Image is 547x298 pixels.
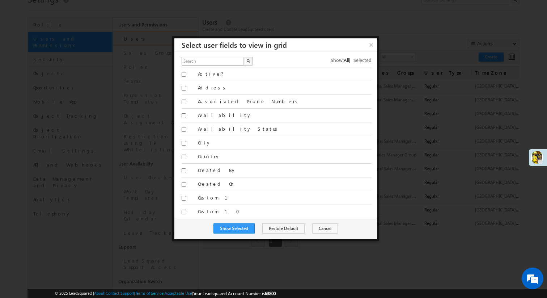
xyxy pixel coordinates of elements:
[182,141,186,146] input: Select/Unselect Column
[182,113,186,118] input: Select/Unselect Column
[246,59,250,63] img: Search
[198,126,372,132] label: Availability Status
[213,223,255,234] button: Show Selected
[198,112,372,118] label: Availability
[198,208,372,215] label: Custom 10
[119,4,136,21] div: Minimize live chat window
[198,153,372,160] label: Country
[198,98,372,105] label: Associated Phone Numbers
[182,210,186,214] input: Select/Unselect Column
[198,167,372,173] label: Created By
[182,127,186,132] input: Select/Unselect Column
[165,291,192,295] a: Acceptable Use
[265,291,276,296] span: 63800
[55,290,276,297] span: © 2025 LeadSquared | | | | |
[9,67,132,217] textarea: Type your message and hit 'Enter'
[182,57,245,66] input: Search
[98,223,131,233] em: Start Chat
[94,291,105,295] a: About
[182,196,186,201] input: Select/Unselect Column
[344,57,349,63] span: All
[349,57,353,63] span: |
[365,38,377,51] button: ×
[312,223,338,234] button: Cancel
[198,181,372,187] label: Created On
[106,291,134,295] a: Contact Support
[353,57,372,63] span: Selected
[193,291,276,296] span: Your Leadsquared Account Number is
[12,38,30,47] img: d_60004797649_company_0_60004797649
[198,139,372,146] label: City
[198,71,372,77] label: Active?
[198,84,372,91] label: Address
[198,194,372,201] label: Custom 1
[331,57,344,63] span: Show:
[182,182,186,187] input: Select/Unselect Column
[135,291,164,295] a: Terms of Service
[182,86,186,91] input: Select/Unselect Column
[182,100,186,104] input: Select/Unselect Column
[262,223,305,234] button: Restore Default
[182,168,186,173] input: Select/Unselect Column
[182,38,377,51] h3: Select user fields to view in grid
[182,155,186,159] input: Select/Unselect Column
[182,72,186,77] input: Select/Unselect Column
[38,38,122,47] div: Chat with us now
